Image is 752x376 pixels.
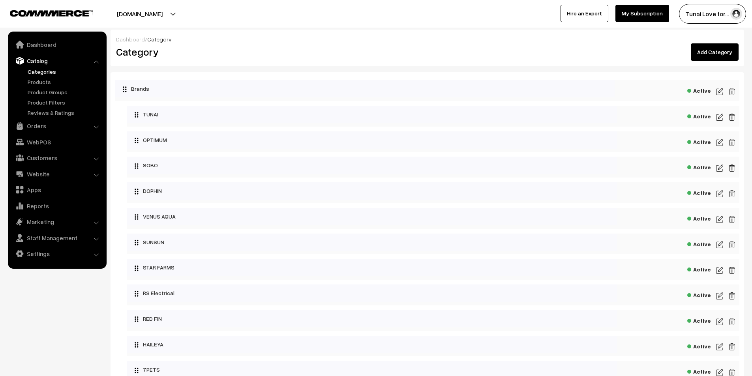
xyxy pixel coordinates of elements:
[134,290,139,297] img: drag
[134,137,139,144] img: drag
[716,163,723,173] img: edit
[691,43,739,61] a: Add Category
[134,214,139,220] img: drag
[127,310,617,327] div: RED FIN
[687,238,711,248] span: Active
[147,36,172,43] span: Category
[615,5,669,22] a: My Subscription
[10,215,104,229] a: Marketing
[115,80,123,95] button: Collapse
[134,188,139,195] img: drag
[134,112,139,118] img: drag
[687,161,711,171] span: Active
[728,342,735,352] img: edit
[127,157,617,174] div: SOBO
[10,8,79,17] a: COMMMERCE
[10,10,93,16] img: COMMMERCE
[716,342,723,352] img: edit
[10,54,104,68] a: Catalog
[728,291,735,301] img: edit
[26,67,104,76] a: Categories
[728,215,735,224] img: edit
[687,110,711,120] span: Active
[26,78,104,86] a: Products
[10,183,104,197] a: Apps
[115,80,615,97] div: Brands
[728,266,735,275] img: edit
[679,4,746,24] button: Tunai Love for…
[716,240,723,249] img: edit
[728,240,735,249] img: edit
[134,367,139,374] img: drag
[127,336,617,353] div: HAILEYA
[134,316,139,322] img: drag
[716,266,723,275] img: edit
[687,136,711,146] span: Active
[127,234,617,251] div: SUNSUN
[716,317,723,326] img: edit
[122,86,127,92] img: drag
[116,36,145,43] a: Dashboard
[10,247,104,261] a: Settings
[10,199,104,213] a: Reports
[687,187,711,197] span: Active
[10,167,104,181] a: Website
[10,119,104,133] a: Orders
[10,37,104,52] a: Dashboard
[687,85,711,95] span: Active
[127,259,617,276] div: STAR FARMS
[716,112,723,122] img: edit
[89,4,190,24] button: [DOMAIN_NAME]
[134,239,139,246] img: drag
[687,264,711,273] span: Active
[116,46,422,58] h2: Category
[10,151,104,165] a: Customers
[10,231,104,245] a: Staff Management
[728,189,735,198] img: edit
[134,265,139,271] img: drag
[26,108,104,117] a: Reviews & Ratings
[687,315,711,325] span: Active
[134,342,139,348] img: drag
[127,106,617,123] div: TUNAI
[116,35,739,43] div: /
[728,163,735,173] img: edit
[716,189,723,198] img: edit
[687,213,711,223] span: Active
[10,135,104,149] a: WebPOS
[26,88,104,96] a: Product Groups
[687,289,711,299] span: Active
[728,138,735,147] img: edit
[26,98,104,107] a: Product Filters
[134,163,139,169] img: drag
[127,182,617,200] div: DOPHIN
[728,112,735,122] img: edit
[687,340,711,350] span: Active
[716,291,723,301] img: edit
[716,215,723,224] img: edit
[730,8,742,20] img: user
[716,87,723,96] img: edit
[127,284,617,302] div: RS Electrical
[687,366,711,376] span: Active
[716,138,723,147] img: edit
[561,5,608,22] a: Hire an Expert
[728,317,735,326] img: edit
[728,87,735,96] img: edit
[127,208,617,225] div: VENUS AQUA
[127,131,617,149] div: OPTIMUM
